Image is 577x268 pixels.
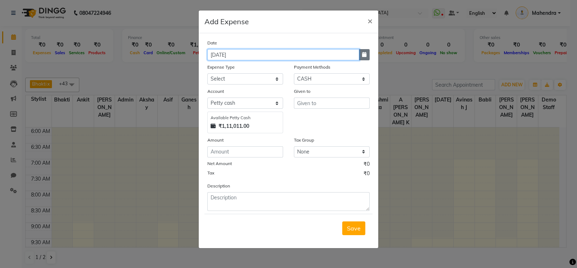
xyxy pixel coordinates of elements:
h5: Add Expense [204,16,249,27]
label: Tax [207,170,214,176]
label: Account [207,88,224,95]
span: Save [347,225,361,232]
label: Net Amount [207,160,232,167]
label: Payment Methods [294,64,330,70]
input: Amount [207,146,283,157]
label: Amount [207,137,224,143]
label: Given to [294,88,310,95]
span: ₹0 [364,160,370,170]
span: × [367,15,373,26]
label: Expense Type [207,64,235,70]
button: Save [342,221,365,235]
button: Close [362,10,378,31]
div: Available Petty Cash [211,115,280,121]
label: Description [207,183,230,189]
label: Tax Group [294,137,314,143]
label: Date [207,40,217,46]
span: ₹0 [364,170,370,179]
strong: ₹1,11,011.00 [219,122,249,130]
input: Given to [294,98,370,109]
